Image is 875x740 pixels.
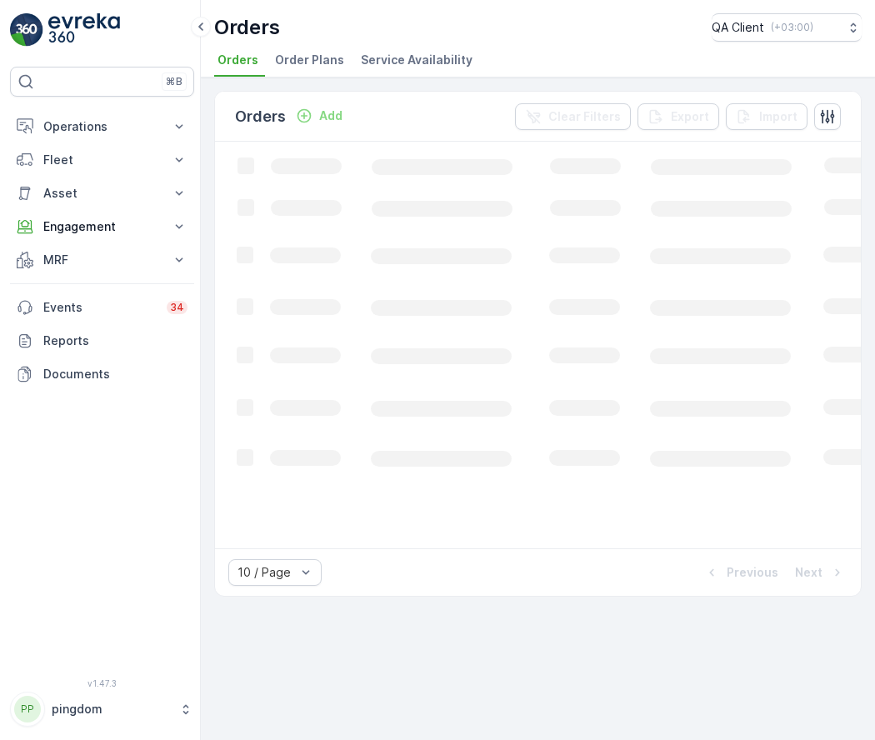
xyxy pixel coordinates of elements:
[727,564,778,581] p: Previous
[43,299,157,316] p: Events
[166,75,182,88] p: ⌘B
[214,14,280,41] p: Orders
[10,177,194,210] button: Asset
[671,108,709,125] p: Export
[795,564,822,581] p: Next
[43,185,161,202] p: Asset
[43,218,161,235] p: Engagement
[702,562,780,582] button: Previous
[289,106,349,126] button: Add
[10,357,194,391] a: Documents
[793,562,847,582] button: Next
[637,103,719,130] button: Export
[235,105,286,128] p: Orders
[515,103,631,130] button: Clear Filters
[10,324,194,357] a: Reports
[726,103,807,130] button: Import
[10,110,194,143] button: Operations
[43,332,187,349] p: Reports
[43,118,161,135] p: Operations
[548,108,621,125] p: Clear Filters
[43,152,161,168] p: Fleet
[43,252,161,268] p: MRF
[10,243,194,277] button: MRF
[10,291,194,324] a: Events34
[10,143,194,177] button: Fleet
[712,19,764,36] p: QA Client
[319,107,342,124] p: Add
[10,210,194,243] button: Engagement
[771,21,813,34] p: ( +03:00 )
[170,301,184,314] p: 34
[14,696,41,722] div: PP
[361,52,472,68] span: Service Availability
[52,701,171,717] p: pingdom
[48,13,120,47] img: logo_light-DOdMpM7g.png
[43,366,187,382] p: Documents
[712,13,862,42] button: QA Client(+03:00)
[10,692,194,727] button: PPpingdom
[759,108,797,125] p: Import
[217,52,258,68] span: Orders
[10,13,43,47] img: logo
[275,52,344,68] span: Order Plans
[10,678,194,688] span: v 1.47.3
